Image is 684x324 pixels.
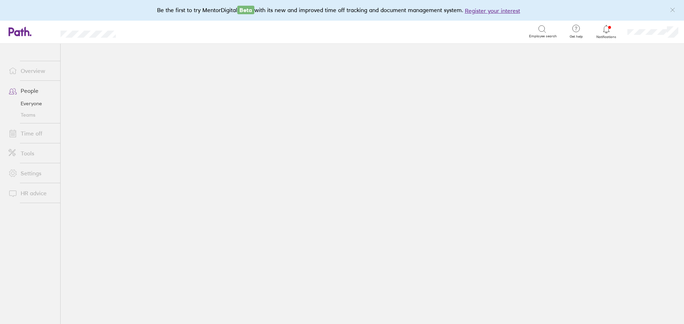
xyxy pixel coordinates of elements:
[3,84,60,98] a: People
[565,34,588,39] span: Get help
[3,109,60,121] a: Teams
[237,6,254,14] span: Beta
[3,146,60,160] a: Tools
[157,6,527,15] div: Be the first to try MentorDigital with its new and improved time off tracking and document manage...
[3,186,60,200] a: HR advice
[529,34,557,38] span: Employee search
[595,35,618,39] span: Notifications
[3,64,60,78] a: Overview
[465,6,520,15] button: Register your interest
[3,166,60,180] a: Settings
[595,24,618,39] a: Notifications
[3,126,60,140] a: Time off
[3,98,60,109] a: Everyone
[135,28,153,34] div: Search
